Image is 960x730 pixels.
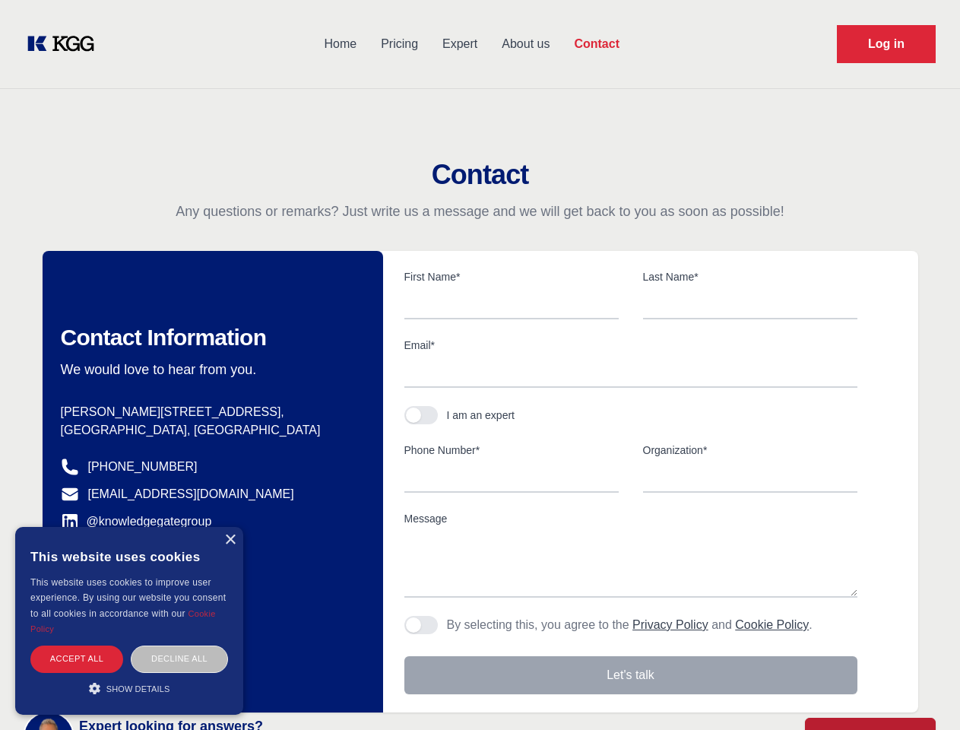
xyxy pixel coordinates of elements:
a: Contact [562,24,632,64]
div: Accept all [30,646,123,672]
a: @knowledgegategroup [61,513,212,531]
div: This website uses cookies [30,538,228,575]
div: Show details [30,681,228,696]
p: [PERSON_NAME][STREET_ADDRESS], [61,403,359,421]
span: This website uses cookies to improve user experience. By using our website you consent to all coo... [30,577,226,619]
p: Any questions or remarks? Just write us a message and we will get back to you as soon as possible! [18,202,942,221]
p: [GEOGRAPHIC_DATA], [GEOGRAPHIC_DATA] [61,421,359,440]
a: About us [490,24,562,64]
a: Request Demo [837,25,936,63]
p: We would love to hear from you. [61,360,359,379]
label: Organization* [643,443,857,458]
label: Last Name* [643,269,857,284]
h2: Contact Information [61,324,359,351]
a: Cookie Policy [735,618,809,631]
label: Email* [404,338,857,353]
label: Message [404,511,857,526]
iframe: Chat Widget [884,657,960,730]
a: KOL Knowledge Platform: Talk to Key External Experts (KEE) [24,32,106,56]
div: Decline all [131,646,228,672]
div: Close [224,535,236,546]
a: Cookie Policy [30,609,216,633]
div: I am an expert [447,408,515,423]
a: [PHONE_NUMBER] [88,458,198,476]
a: Pricing [369,24,430,64]
span: Show details [106,684,170,693]
button: Let's talk [404,656,857,694]
a: Home [312,24,369,64]
label: First Name* [404,269,619,284]
a: Privacy Policy [632,618,708,631]
a: Expert [430,24,490,64]
a: [EMAIL_ADDRESS][DOMAIN_NAME] [88,485,294,503]
label: Phone Number* [404,443,619,458]
h2: Contact [18,160,942,190]
p: By selecting this, you agree to the and . [447,616,813,634]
